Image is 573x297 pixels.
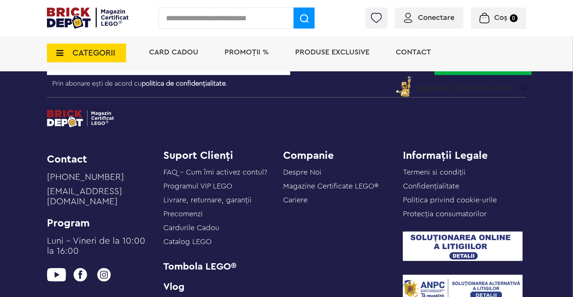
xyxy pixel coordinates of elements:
[163,150,283,161] h4: Suport Clienți
[514,75,526,82] a: Magazine Certificate LEGO®
[47,172,154,187] a: [PHONE_NUMBER]
[404,14,454,21] a: Conectare
[163,238,212,246] a: Catalog LEGO
[283,182,378,190] a: Magazine Certificate LEGO®
[396,48,431,56] a: Contact
[72,49,115,57] span: CATEGORII
[225,48,269,56] a: PROMOȚII %
[403,182,459,190] a: Confidențialitate
[94,268,113,282] img: instagram
[403,210,487,218] a: Protecţia consumatorilor
[47,187,154,211] a: [EMAIL_ADDRESS][DOMAIN_NAME]
[283,169,321,176] a: Despre Noi
[403,150,523,161] h4: Informații Legale
[47,218,154,228] li: Program
[71,268,90,282] img: facebook
[163,210,203,218] a: Precomenzi
[510,14,518,22] small: 0
[163,169,267,176] a: FAQ - Cum îmi activez contul?
[283,196,308,204] a: Cariere
[163,224,219,232] a: Cardurile Cadou
[283,150,403,161] h4: Companie
[47,236,154,261] a: Luni – Vineri de la 10:00 la 16:00
[403,232,523,261] img: SOL
[149,48,198,56] a: Card Cadou
[163,182,232,190] a: Programul VIP LEGO
[163,283,283,291] a: Vlog
[416,75,514,92] span: Magazine Certificate LEGO®
[47,268,66,282] img: youtube
[47,109,115,128] img: footerlogo
[295,48,369,56] a: Produse exclusive
[163,196,252,204] a: Livrare, returnare, garanţii
[403,196,497,204] a: Politica privind cookie-urile
[418,14,454,21] span: Conectare
[403,169,466,176] a: Termeni si condiții
[163,262,283,272] a: Tombola LEGO®
[47,154,154,164] li: Contact
[495,14,508,21] span: Coș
